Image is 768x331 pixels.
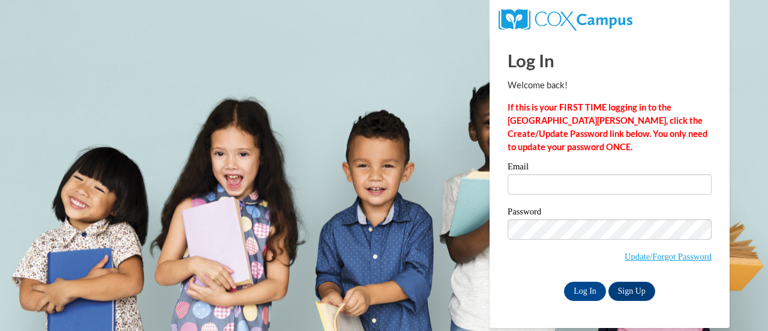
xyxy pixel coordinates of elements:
h1: Log In [508,48,712,73]
a: COX Campus [499,14,632,24]
label: Password [508,207,712,219]
strong: If this is your FIRST TIME logging in to the [GEOGRAPHIC_DATA][PERSON_NAME], click the Create/Upd... [508,102,707,152]
img: COX Campus [499,9,632,31]
a: Update/Forgot Password [625,252,712,261]
a: Sign Up [608,282,655,301]
p: Welcome back! [508,79,712,92]
input: Log In [564,282,606,301]
label: Email [508,162,712,174]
